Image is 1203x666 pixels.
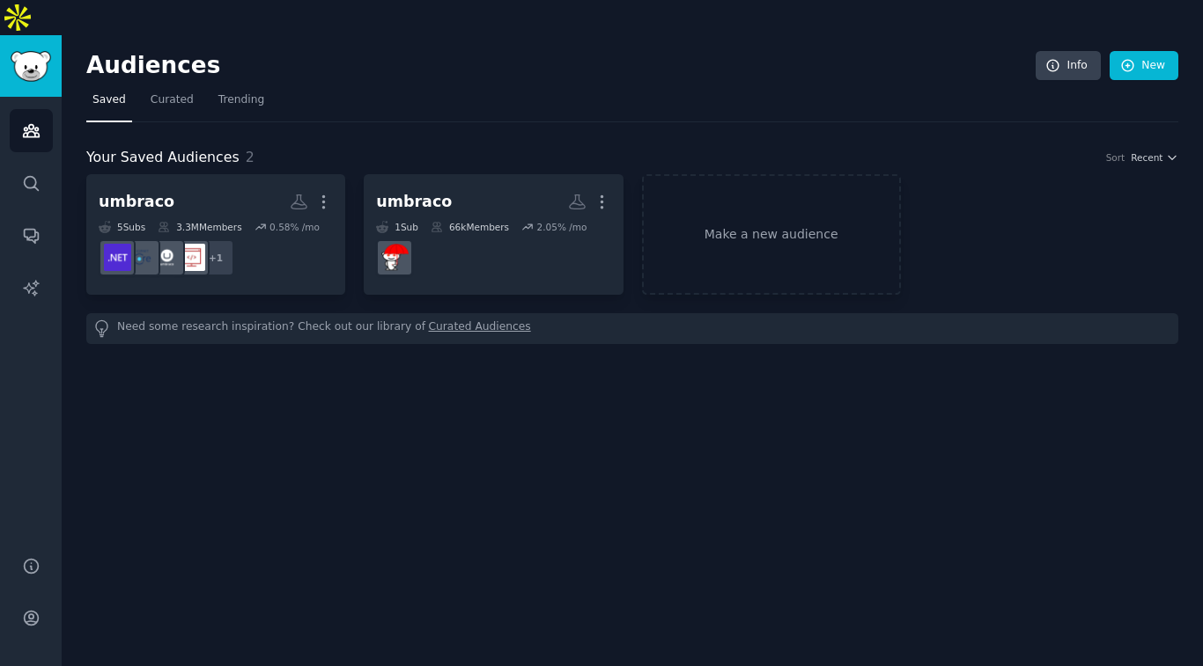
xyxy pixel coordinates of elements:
span: Recent [1131,151,1162,164]
div: umbraco [99,191,174,213]
a: New [1110,51,1178,81]
button: Recent [1131,151,1178,164]
span: Saved [92,92,126,108]
span: Your Saved Audiences [86,147,240,169]
div: + 1 [197,239,234,276]
img: GummySearch logo [11,51,51,82]
a: Saved [86,86,132,122]
img: UmbracoCMS [153,244,181,271]
div: 66k Members [431,221,509,233]
img: desmoines [381,244,409,271]
a: Info [1036,51,1101,81]
div: 3.3M Members [158,221,241,233]
span: 2 [246,149,255,165]
a: Curated Audiences [429,319,531,338]
a: Curated [144,86,200,122]
div: 0.58 % /mo [269,221,320,233]
img: webdev [178,244,205,271]
div: 2.05 % /mo [537,221,587,233]
a: umbraco1Sub66kMembers2.05% /modesmoines [364,174,623,295]
a: Trending [212,86,270,122]
img: dotnet [104,244,131,271]
a: umbraco5Subs3.3MMembers0.58% /mo+1webdevUmbracoCMSaspnetcoredotnet [86,174,345,295]
a: Make a new audience [642,174,901,295]
img: aspnetcore [129,244,156,271]
div: umbraco [376,191,452,213]
div: 5 Sub s [99,221,145,233]
h2: Audiences [86,52,1036,80]
span: Curated [151,92,194,108]
span: Trending [218,92,264,108]
div: 1 Sub [376,221,418,233]
div: Need some research inspiration? Check out our library of [86,313,1178,344]
div: Sort [1106,151,1126,164]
